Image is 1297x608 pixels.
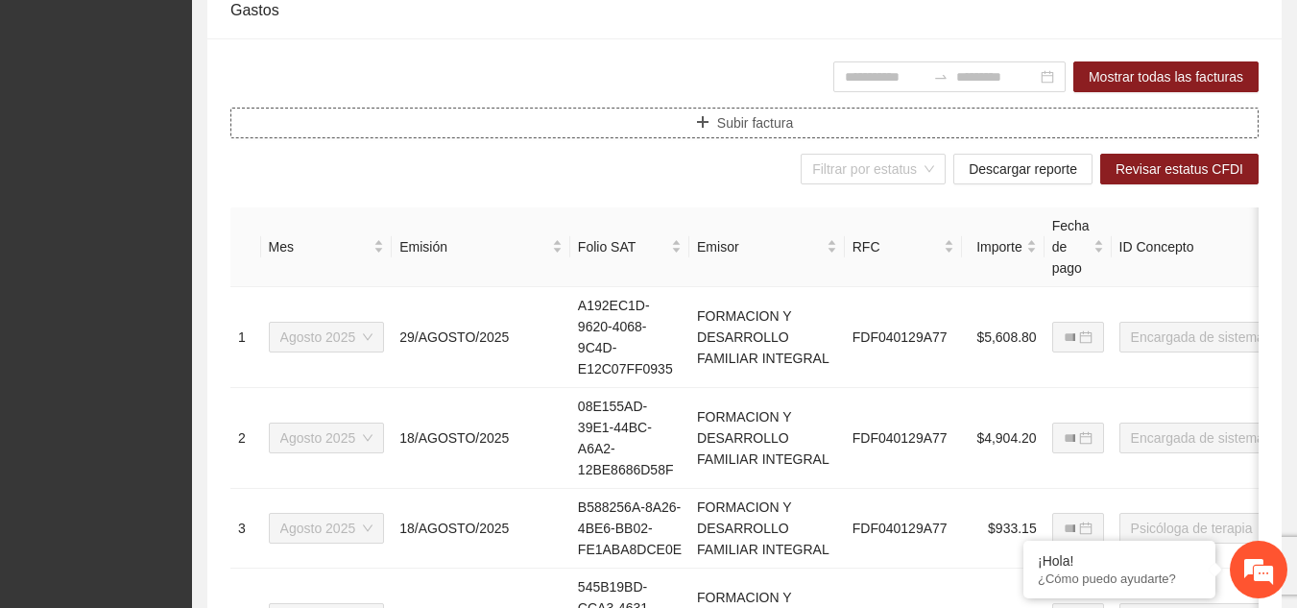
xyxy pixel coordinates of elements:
td: $5,608.80 [962,287,1045,388]
td: 18/AGOSTO/2025 [392,388,570,489]
span: swap-right [933,69,949,85]
td: FORMACION Y DESARROLLO FAMILIAR INTEGRAL [689,287,845,388]
span: RFC [853,236,940,257]
th: RFC [845,207,962,287]
span: to [933,69,949,85]
span: Fecha de pago [1052,215,1090,279]
th: Fecha de pago [1045,207,1112,287]
span: Mostrar todas las facturas [1089,66,1243,87]
span: Agosto 2025 [280,424,373,452]
button: Mostrar todas las facturas [1073,61,1259,92]
span: Emisión [399,236,548,257]
td: FDF040129A77 [845,388,962,489]
td: 08E155AD-39E1-44BC-A6A2-12BE8686D58F [570,388,689,489]
th: Emisión [392,207,570,287]
button: Descargar reporte [953,154,1093,184]
span: Descargar reporte [969,158,1077,180]
span: plus [696,115,709,131]
td: 1 [230,287,261,388]
th: Mes [261,207,393,287]
td: 29/AGOSTO/2025 [392,287,570,388]
p: ¿Cómo puedo ayudarte? [1038,572,1201,586]
span: Revisar estatus CFDI [1116,158,1243,180]
td: 18/AGOSTO/2025 [392,489,570,569]
td: A192EC1D-9620-4068-9C4D-E12C07FF0935 [570,287,689,388]
span: Estamos en línea. [111,196,265,390]
button: plusSubir factura [230,108,1259,138]
td: FORMACION Y DESARROLLO FAMILIAR INTEGRAL [689,388,845,489]
span: Subir factura [717,112,793,134]
td: FDF040129A77 [845,287,962,388]
span: Importe [970,236,1022,257]
span: Psicóloga de terapia [1131,514,1270,543]
td: $933.15 [962,489,1045,569]
td: FORMACION Y DESARROLLO FAMILIAR INTEGRAL [689,489,845,569]
button: Revisar estatus CFDI [1100,154,1259,184]
th: Emisor [689,207,845,287]
span: Folio SAT [578,236,667,257]
textarea: Escriba su mensaje y pulse “Intro” [10,404,366,472]
span: Agosto 2025 [280,514,373,543]
th: Importe [962,207,1045,287]
th: Folio SAT [570,207,689,287]
td: 3 [230,489,261,569]
td: $4,904.20 [962,388,1045,489]
span: Agosto 2025 [280,323,373,352]
div: Chatee con nosotros ahora [100,98,323,123]
span: Emisor [697,236,823,257]
td: FDF040129A77 [845,489,962,569]
td: B588256A-8A26-4BE6-BB02-FE1ABA8DCE0E [570,489,689,569]
div: ¡Hola! [1038,553,1201,569]
td: 2 [230,388,261,489]
span: Mes [269,236,371,257]
div: Minimizar ventana de chat en vivo [315,10,361,56]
